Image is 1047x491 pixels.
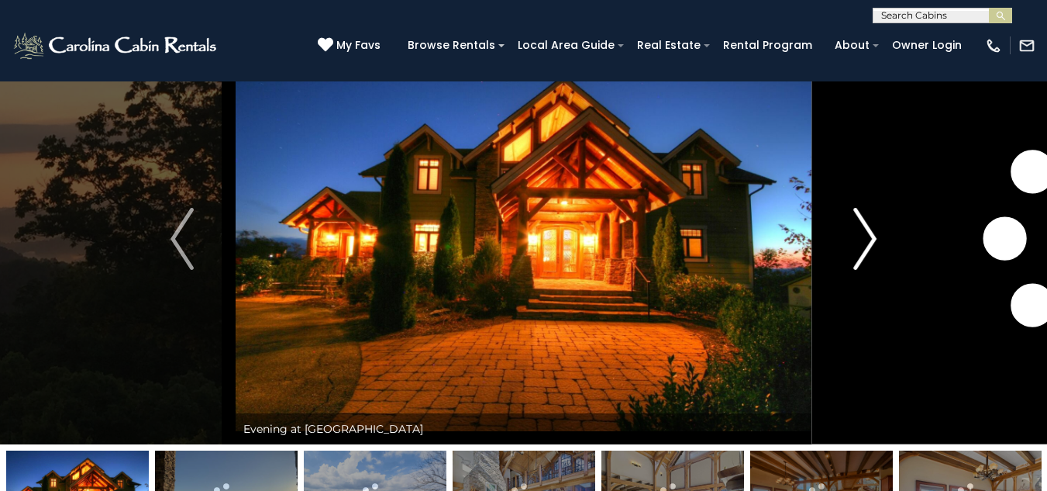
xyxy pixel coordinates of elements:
[400,33,503,57] a: Browse Rentals
[510,33,622,57] a: Local Area Guide
[236,413,811,444] div: Evening at [GEOGRAPHIC_DATA]
[629,33,708,57] a: Real Estate
[336,37,381,54] span: My Favs
[318,37,384,54] a: My Favs
[884,33,970,57] a: Owner Login
[129,33,236,444] button: Previous
[827,33,877,57] a: About
[170,208,194,270] img: arrow
[853,208,877,270] img: arrow
[985,37,1002,54] img: phone-regular-white.png
[715,33,820,57] a: Rental Program
[12,30,221,61] img: White-1-2.png
[811,33,918,444] button: Next
[1018,37,1035,54] img: mail-regular-white.png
